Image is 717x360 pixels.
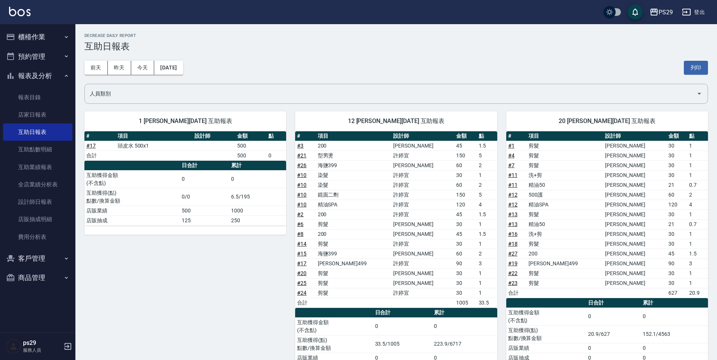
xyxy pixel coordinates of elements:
th: 金額 [666,131,687,141]
td: 1.5 [477,141,497,151]
td: [PERSON_NAME] [391,229,454,239]
td: 30 [666,278,687,288]
td: 627 [666,288,687,298]
td: 90 [454,258,477,268]
td: 4 [687,200,708,209]
td: 許婷宜 [391,258,454,268]
td: 精油50 [527,219,603,229]
span: 1 [PERSON_NAME][DATE] 互助報表 [93,117,277,125]
td: 2 [477,160,497,170]
th: 項目 [527,131,603,141]
td: 剪髮 [316,288,392,298]
td: 店販業績 [506,343,587,353]
td: 合計 [84,151,116,160]
td: 1 [687,141,708,151]
td: 鏡面二劑 [316,190,392,200]
td: 0 [267,151,286,160]
td: 45 [454,209,477,219]
button: 今天 [131,61,155,75]
td: 許婷宜 [391,288,454,298]
a: #10 [297,192,306,198]
td: 1.5 [477,229,497,239]
td: 1 [477,219,497,229]
td: [PERSON_NAME] [603,258,666,268]
td: [PERSON_NAME] [603,180,666,190]
th: 點 [687,131,708,141]
td: 0 [586,308,640,325]
h2: Decrease Daily Report [84,33,708,38]
td: 精油SPA [316,200,392,209]
a: #10 [297,202,306,208]
td: 合計 [506,288,527,298]
a: 店家日報表 [3,106,72,123]
td: 1 [477,278,497,288]
td: 125 [180,215,229,225]
td: 2 [477,249,497,258]
td: 剪髮 [527,151,603,160]
a: #10 [297,172,306,178]
td: 200 [316,229,392,239]
td: 1 [477,288,497,298]
button: 報表及分析 [3,66,72,86]
a: 店販抽成明細 [3,211,72,228]
button: save [628,5,643,20]
a: #17 [297,260,306,266]
td: 6.5/195 [229,188,286,206]
td: 1.5 [687,249,708,258]
td: 許婷宜 [391,209,454,219]
td: 互助獲得金額 (不含點) [506,308,587,325]
th: 日合計 [586,298,640,308]
td: 海鹽399 [316,249,392,258]
td: 1 [477,239,497,249]
td: 200 [316,141,392,151]
td: 60 [454,180,477,190]
td: 互助獲得(點) 點數/換算金額 [506,325,587,343]
td: 許婷宜 [391,170,454,180]
a: #21 [297,152,306,158]
table: a dense table [506,131,708,298]
td: 1 [687,278,708,288]
div: PS29 [659,8,673,17]
th: 累計 [229,161,286,171]
a: #22 [508,270,518,276]
td: 120 [454,200,477,209]
td: 250 [229,215,286,225]
td: 1 [687,229,708,239]
a: 報表目錄 [3,89,72,106]
td: 150 [454,190,477,200]
td: 3 [687,258,708,268]
td: 許婷宜 [391,180,454,190]
th: 設計師 [603,131,666,141]
td: 30 [666,239,687,249]
td: 30 [666,160,687,170]
td: 30 [666,151,687,160]
td: [PERSON_NAME] [603,160,666,170]
a: #7 [508,162,515,168]
td: 20.9/627 [586,325,640,343]
a: #25 [297,280,306,286]
td: 剪髮 [527,268,603,278]
td: 海鹽399 [316,160,392,170]
th: 項目 [316,131,392,141]
a: #17 [86,143,96,149]
td: 45 [454,141,477,151]
td: 剪髮 [527,141,603,151]
td: 223.9/6717 [432,335,497,353]
td: [PERSON_NAME] [603,268,666,278]
th: # [84,131,116,141]
th: 金額 [454,131,477,141]
th: 累計 [641,298,708,308]
td: [PERSON_NAME] [603,190,666,200]
th: 點 [267,131,286,141]
td: 5 [477,190,497,200]
td: 店販業績 [84,206,180,215]
td: 150 [454,151,477,160]
th: 累計 [432,308,497,318]
td: 合計 [295,298,316,308]
td: [PERSON_NAME] [391,160,454,170]
td: 3 [477,258,497,268]
td: 30 [454,288,477,298]
td: 30 [666,141,687,151]
td: 1 [477,268,497,278]
h5: ps29 [23,339,61,347]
